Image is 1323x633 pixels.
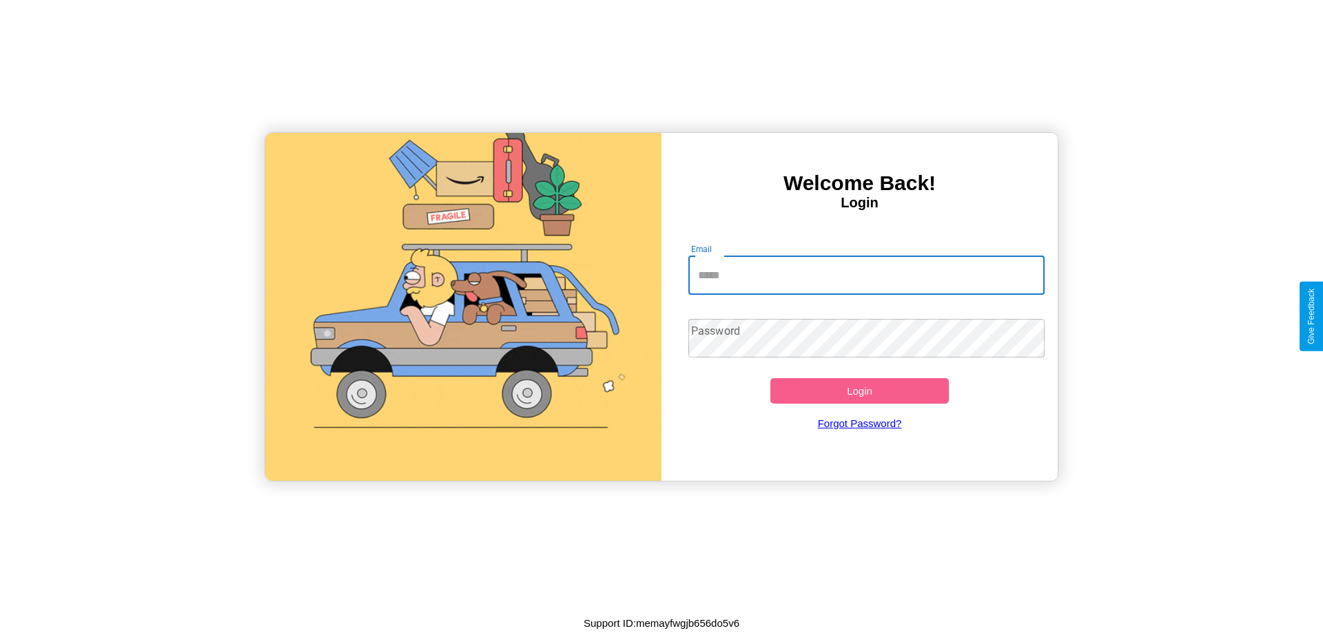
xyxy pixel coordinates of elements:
[584,614,739,632] p: Support ID: memayfwgjb656do5v6
[661,195,1058,211] h4: Login
[1306,289,1316,344] div: Give Feedback
[265,133,661,481] img: gif
[681,404,1038,443] a: Forgot Password?
[691,243,712,255] label: Email
[770,378,949,404] button: Login
[661,172,1058,195] h3: Welcome Back!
